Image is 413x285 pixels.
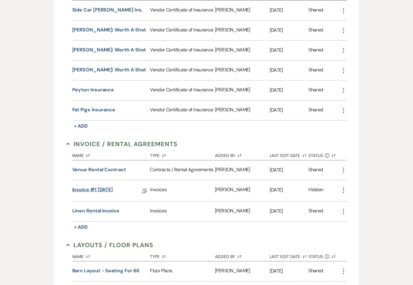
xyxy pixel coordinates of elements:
div: Shared [308,267,323,275]
div: Shared [308,106,323,114]
p: [DATE] [270,86,309,94]
p: [DATE] [270,6,309,14]
div: Shared [308,166,323,174]
div: [PERSON_NAME] [215,80,269,100]
p: [DATE] [270,26,309,34]
button: Barn Layout - Seating for 66 [72,267,140,274]
div: Shared [308,207,323,215]
span: Status [308,153,323,158]
button: Invoice / Rental Agreements [66,139,178,149]
div: Shared [308,26,323,34]
button: [PERSON_NAME]: Worth a Shot [72,26,146,34]
div: [PERSON_NAME] [215,21,269,40]
div: Vendor Certificate of Insurance [150,80,215,100]
button: Name [72,149,150,160]
div: [PERSON_NAME] [215,201,269,221]
p: [DATE] [270,66,309,74]
div: Invoices [150,180,215,201]
button: Peyton Insurance [72,86,114,93]
button: Type [150,250,215,261]
span: + Add [74,123,88,129]
p: [DATE] [270,46,309,54]
button: [PERSON_NAME]: Worth a Shot [72,66,146,74]
p: [DATE] [270,166,309,174]
p: [DATE] [270,207,309,215]
button: + Add [72,223,90,231]
div: Hidden [308,186,323,195]
button: Side Car [PERSON_NAME] Ins. [72,6,143,14]
button: Fat Pigs Insurance [72,106,115,113]
div: Shared [308,46,323,54]
p: [DATE] [270,186,309,194]
div: Vendor Certificate of Insurance [150,21,215,40]
div: Shared [308,86,323,94]
div: Vendor Certificate of Insurance [150,41,215,60]
span: + Add [74,224,88,230]
div: Vendor Certificate of Insurance [150,61,215,80]
button: Name [72,250,150,261]
button: Last Edit Date [270,149,309,160]
div: Vendor Certificate of Insurance [150,100,215,120]
button: Added By [215,149,269,160]
div: Vendor Certificate of Insurance [150,1,215,20]
p: [DATE] [270,267,309,275]
a: Invoice #1 [DATE] [72,186,113,195]
div: Shared [308,66,323,74]
button: Layouts / Floor Plans [66,241,154,250]
button: + Add [72,122,90,130]
div: Shared [308,6,323,15]
span: Status [308,254,323,259]
div: [PERSON_NAME] [215,1,269,20]
button: Type [150,149,215,160]
button: Linen Rental Invoice [72,207,119,215]
div: [PERSON_NAME] [215,100,269,120]
p: [DATE] [270,106,309,114]
button: Status [308,149,340,160]
div: Invoices [150,201,215,221]
button: [PERSON_NAME]: Worth a Shot [72,46,146,54]
div: [PERSON_NAME] [215,180,269,201]
div: [PERSON_NAME] [215,160,269,180]
div: Contracts / Rental Agreements [150,160,215,180]
button: Last Edit Date [270,250,309,261]
div: [PERSON_NAME] [215,61,269,80]
div: [PERSON_NAME] [215,261,269,281]
div: [PERSON_NAME] [215,41,269,60]
button: Added By [215,250,269,261]
button: Status [308,250,340,261]
div: Floor Plans [150,261,215,281]
button: Venue Rental Contract [72,166,126,173]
